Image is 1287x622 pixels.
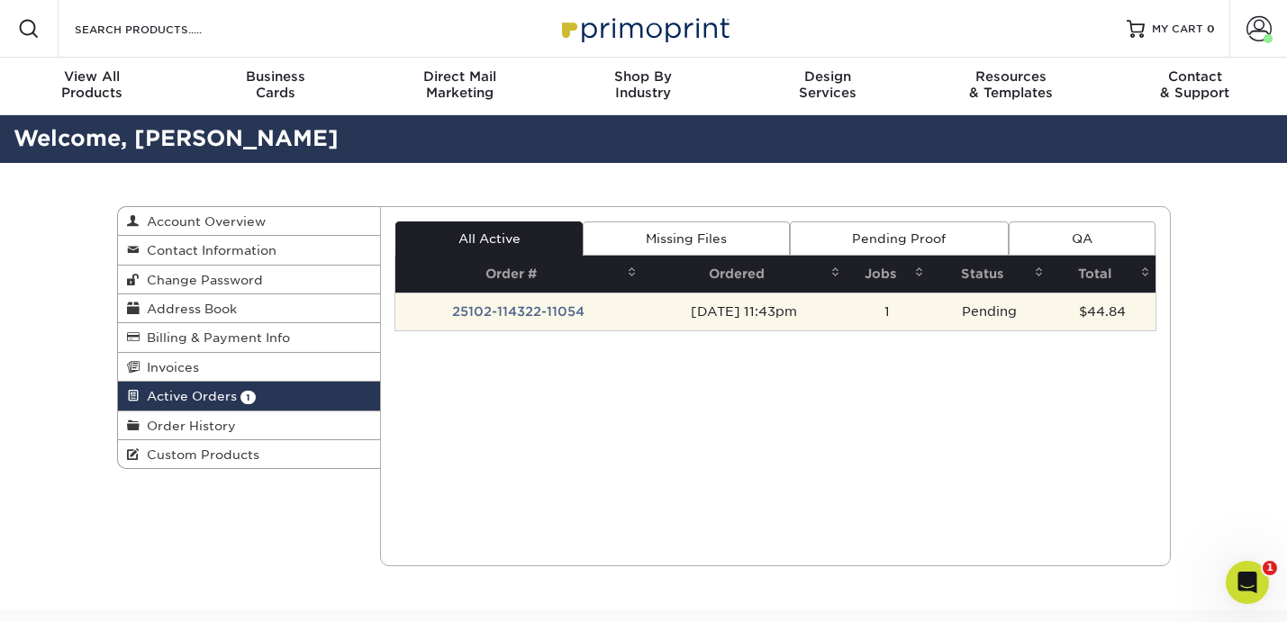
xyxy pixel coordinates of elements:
span: 0 [1207,23,1215,35]
th: Jobs [846,256,929,293]
a: Contact Information [118,236,381,265]
div: Cards [184,68,367,101]
span: Billing & Payment Info [140,330,290,345]
span: Account Overview [140,214,266,229]
td: $44.84 [1049,293,1156,330]
a: Active Orders 1 [118,382,381,410]
td: [DATE] 11:43pm [642,293,846,330]
span: Business [184,68,367,85]
a: Change Password [118,266,381,294]
a: Direct MailMarketing [367,58,551,115]
span: 1 [240,391,256,404]
td: Pending [929,293,1049,330]
span: 1 [1263,561,1277,575]
a: Resources& Templates [920,58,1103,115]
div: & Support [1103,68,1287,101]
div: Industry [551,68,735,101]
td: 25102-114322-11054 [395,293,642,330]
iframe: Intercom live chat [1226,561,1269,604]
span: Contact Information [140,243,276,257]
a: All Active [395,221,583,256]
span: Active Orders [140,389,237,403]
a: Shop ByIndustry [551,58,735,115]
span: Invoices [140,360,199,374]
span: Direct Mail [367,68,551,85]
input: SEARCH PRODUCTS..... [73,18,249,40]
a: Pending Proof [790,221,1009,256]
a: Address Book [118,294,381,323]
a: Contact& Support [1103,58,1287,115]
a: Billing & Payment Info [118,323,381,352]
div: Marketing [367,68,551,101]
div: & Templates [920,68,1103,101]
img: Primoprint [554,9,734,48]
a: Missing Files [583,221,789,256]
a: Order History [118,411,381,440]
span: Order History [140,419,236,433]
td: 1 [846,293,929,330]
a: Account Overview [118,207,381,236]
th: Total [1049,256,1156,293]
span: Custom Products [140,447,259,462]
a: BusinessCards [184,58,367,115]
a: Invoices [118,353,381,382]
th: Status [929,256,1049,293]
span: Design [736,68,920,85]
span: Resources [920,68,1103,85]
a: DesignServices [736,58,920,115]
a: Custom Products [118,440,381,468]
th: Order # [395,256,642,293]
th: Ordered [642,256,846,293]
span: Shop By [551,68,735,85]
span: Contact [1103,68,1287,85]
span: MY CART [1152,22,1203,37]
div: Services [736,68,920,101]
span: Address Book [140,302,237,316]
span: Change Password [140,273,263,287]
a: QA [1009,221,1155,256]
